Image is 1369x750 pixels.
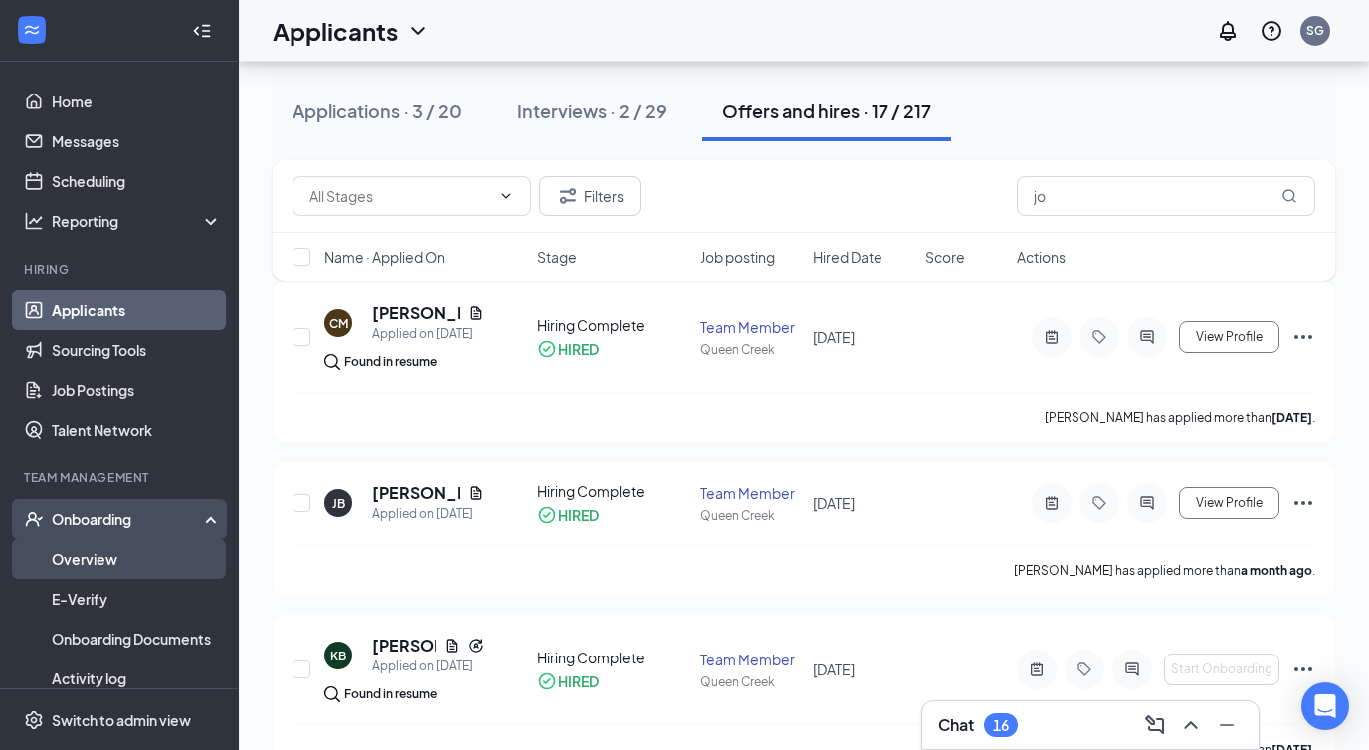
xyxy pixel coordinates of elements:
a: Home [52,82,222,121]
div: Applied on [DATE] [372,324,484,344]
p: [PERSON_NAME] has applied more than . [1045,409,1315,426]
a: Messages [52,121,222,161]
div: Team Member [700,483,801,503]
svg: MagnifyingGlass [1281,188,1297,204]
svg: Document [444,638,460,654]
button: View Profile [1179,321,1279,353]
svg: QuestionInfo [1260,19,1283,43]
svg: Ellipses [1291,657,1315,681]
div: SG [1306,22,1324,39]
svg: ActiveChat [1120,661,1144,677]
span: [DATE] [813,660,855,678]
svg: CheckmarkCircle [537,671,557,691]
svg: Ellipses [1291,491,1315,515]
span: Hired Date [813,247,882,267]
img: search.bf7aa3482b7795d4f01b.svg [324,686,340,702]
div: Open Intercom Messenger [1301,682,1349,730]
span: Name · Applied On [324,247,445,267]
svg: ActiveNote [1040,495,1064,511]
svg: Tag [1087,495,1111,511]
input: Search in offers and hires [1017,176,1315,216]
div: Hiring Complete [537,648,688,667]
button: ChevronUp [1175,709,1207,741]
svg: Tag [1073,661,1096,677]
svg: Notifications [1216,19,1240,43]
a: Activity log [52,658,222,698]
svg: UserCheck [24,509,44,529]
div: Interviews · 2 / 29 [517,98,667,123]
input: All Stages [309,185,490,207]
div: HIRED [558,671,599,691]
div: Reporting [52,211,223,231]
div: Found in resume [344,352,437,372]
div: Applied on [DATE] [372,656,484,676]
div: CM [329,315,348,332]
button: ComposeMessage [1139,709,1171,741]
svg: ChevronDown [498,188,514,204]
span: View Profile [1196,330,1263,344]
button: Start Onboarding [1164,654,1279,685]
button: Filter Filters [539,176,641,216]
svg: Filter [556,184,580,208]
span: View Profile [1196,496,1263,510]
svg: WorkstreamLogo [22,20,42,40]
svg: ChevronDown [406,19,430,43]
div: Queen Creek [700,507,801,524]
div: Queen Creek [700,341,801,358]
a: Onboarding Documents [52,619,222,658]
svg: ActiveChat [1135,495,1159,511]
div: Switch to admin view [52,710,191,730]
svg: Document [468,485,484,501]
svg: CheckmarkCircle [537,505,557,525]
img: search.bf7aa3482b7795d4f01b.svg [324,354,340,370]
div: JB [332,495,345,512]
div: KB [330,648,346,664]
a: Talent Network [52,410,222,450]
div: Applications · 3 / 20 [293,98,462,123]
div: Hiring Complete [537,481,688,501]
div: Offers and hires · 17 / 217 [722,98,931,123]
svg: Document [468,305,484,321]
button: View Profile [1179,487,1279,519]
a: Job Postings [52,370,222,410]
div: HIRED [558,339,599,359]
button: Minimize [1211,709,1243,741]
a: Applicants [52,290,222,330]
svg: Analysis [24,211,44,231]
svg: ActiveChat [1135,329,1159,345]
a: Sourcing Tools [52,330,222,370]
svg: Reapply [468,638,484,654]
a: Overview [52,539,222,579]
svg: ChevronUp [1179,713,1203,737]
svg: Ellipses [1291,325,1315,349]
svg: Tag [1087,329,1111,345]
svg: CheckmarkCircle [537,339,557,359]
span: [DATE] [813,494,855,512]
svg: Settings [24,710,44,730]
svg: ActiveNote [1040,329,1064,345]
span: Actions [1017,247,1066,267]
h5: [PERSON_NAME] [372,302,460,324]
div: HIRED [558,505,599,525]
span: Job posting [700,247,775,267]
div: Found in resume [344,684,437,704]
h5: [PERSON_NAME] [372,482,460,504]
svg: ComposeMessage [1143,713,1167,737]
span: [DATE] [813,328,855,346]
a: E-Verify [52,579,222,619]
span: Stage [537,247,577,267]
svg: Minimize [1215,713,1239,737]
svg: Collapse [192,21,212,41]
b: [DATE] [1271,410,1312,425]
div: Onboarding [52,509,205,529]
h3: Chat [938,714,974,736]
div: Hiring [24,261,218,278]
div: Hiring Complete [537,315,688,335]
div: 16 [993,717,1009,734]
div: Team Member [700,650,801,669]
p: [PERSON_NAME] has applied more than . [1014,562,1315,579]
h1: Applicants [273,14,398,48]
div: Queen Creek [700,673,801,690]
div: Applied on [DATE] [372,504,484,524]
span: Start Onboarding [1171,662,1272,676]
